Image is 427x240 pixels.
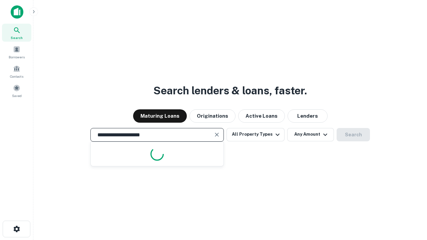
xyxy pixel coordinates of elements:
[2,43,31,61] a: Borrowers
[288,109,328,123] button: Lenders
[11,35,23,40] span: Search
[2,82,31,100] a: Saved
[133,109,187,123] button: Maturing Loans
[12,93,22,98] span: Saved
[287,128,334,141] button: Any Amount
[9,54,25,60] span: Borrowers
[212,130,222,139] button: Clear
[2,62,31,80] a: Contacts
[189,109,236,123] button: Originations
[10,74,23,79] span: Contacts
[227,128,285,141] button: All Property Types
[394,187,427,219] iframe: Chat Widget
[11,5,23,19] img: capitalize-icon.png
[238,109,285,123] button: Active Loans
[153,83,307,99] h3: Search lenders & loans, faster.
[2,24,31,42] a: Search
